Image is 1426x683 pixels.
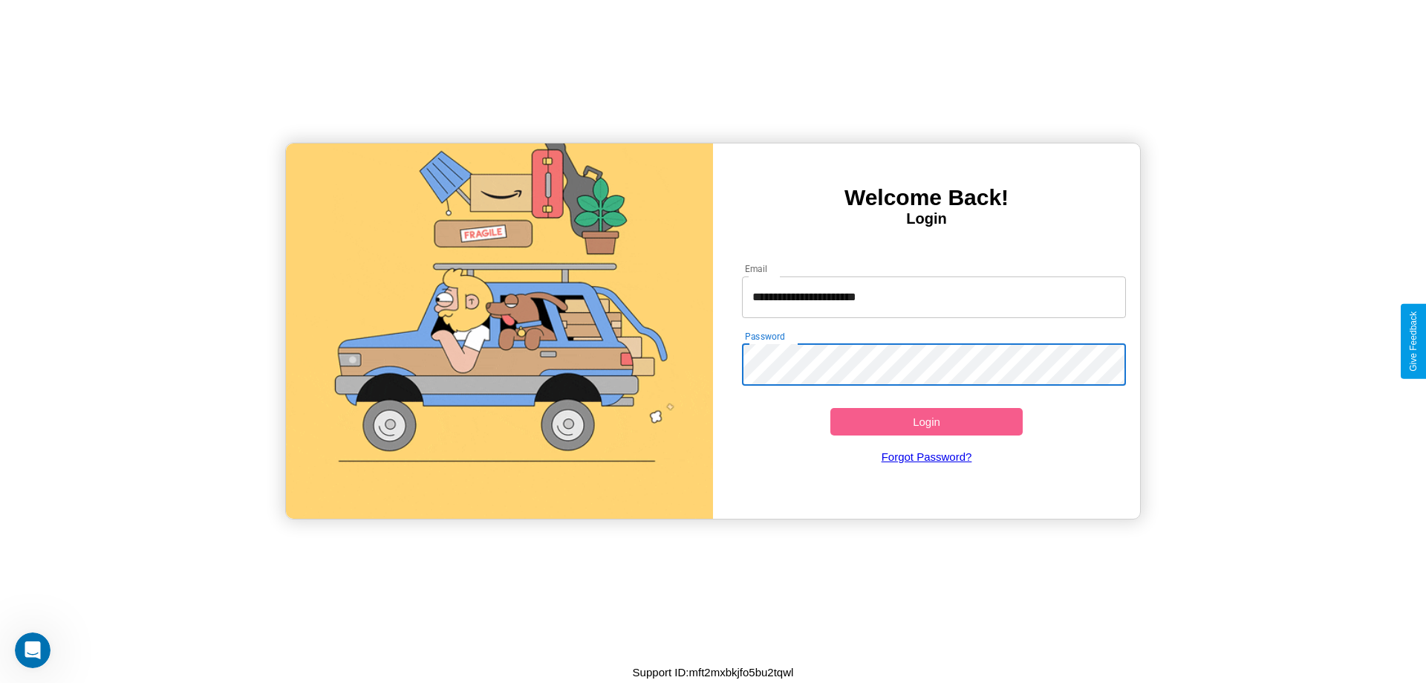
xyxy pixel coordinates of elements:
button: Login [830,408,1023,436]
img: gif [286,143,713,519]
iframe: Intercom live chat [15,632,51,668]
h4: Login [713,210,1140,227]
p: Support ID: mft2mxbkjfo5bu2tqwl [633,662,794,682]
h3: Welcome Back! [713,185,1140,210]
a: Forgot Password? [735,436,1119,478]
label: Email [745,262,768,275]
div: Give Feedback [1408,311,1419,372]
label: Password [745,330,784,343]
